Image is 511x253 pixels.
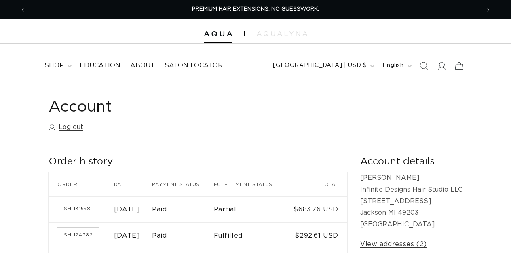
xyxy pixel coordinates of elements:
[479,2,497,17] button: Next announcement
[152,222,213,249] td: Paid
[49,121,83,133] a: Log out
[268,58,378,74] button: [GEOGRAPHIC_DATA] | USD $
[152,172,213,196] th: Payment status
[360,156,462,168] h2: Account details
[130,61,155,70] span: About
[192,6,319,12] span: PREMIUM HAIR EXTENSIONS. NO GUESSWORK.
[287,222,347,249] td: $292.61 USD
[80,61,120,70] span: Education
[214,196,288,223] td: Partial
[273,61,367,70] span: [GEOGRAPHIC_DATA] | USD $
[114,206,140,213] time: [DATE]
[57,201,97,216] a: Order number SH-131558
[75,57,125,75] a: Education
[44,61,64,70] span: shop
[160,57,228,75] a: Salon Locator
[415,57,433,75] summary: Search
[378,58,414,74] button: English
[57,228,99,242] a: Order number SH-124382
[165,61,223,70] span: Salon Locator
[114,172,152,196] th: Date
[49,156,347,168] h2: Order history
[214,172,288,196] th: Fulfillment status
[287,172,347,196] th: Total
[49,172,114,196] th: Order
[360,172,462,230] p: [PERSON_NAME] Infinite Designs Hair Studio LLC [STREET_ADDRESS] Jackson MI 49203 [GEOGRAPHIC_DATA]
[14,2,32,17] button: Previous announcement
[287,196,347,223] td: $683.76 USD
[49,97,462,117] h1: Account
[125,57,160,75] a: About
[360,238,427,250] a: View addresses (2)
[257,31,307,36] img: aqualyna.com
[382,61,403,70] span: English
[40,57,75,75] summary: shop
[152,196,213,223] td: Paid
[204,31,232,37] img: Aqua Hair Extensions
[114,232,140,239] time: [DATE]
[214,222,288,249] td: Fulfilled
